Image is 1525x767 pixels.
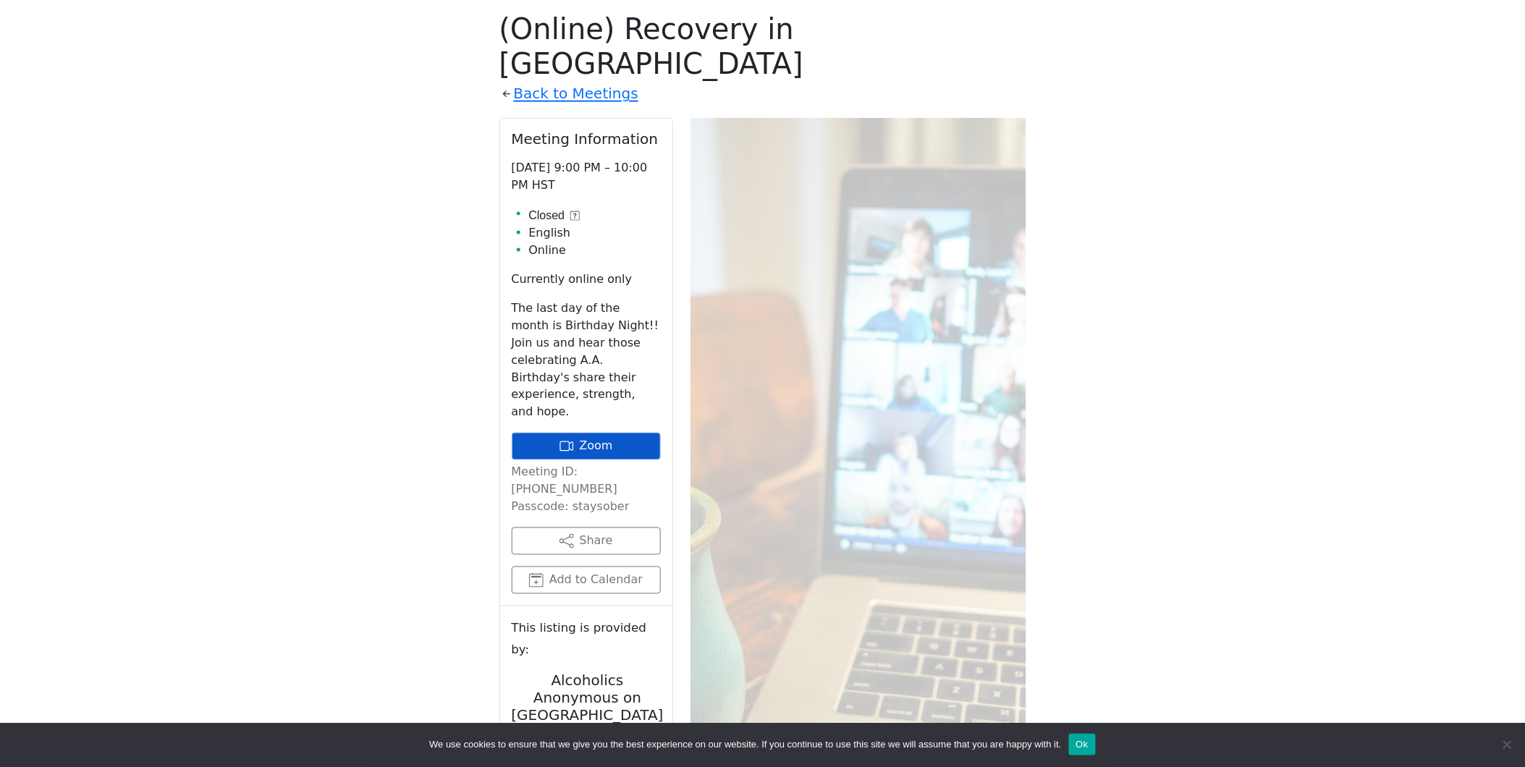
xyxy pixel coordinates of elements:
[1500,737,1514,752] span: No
[512,618,661,660] small: This listing is provided by:
[512,433,661,460] a: Zoom
[512,271,661,288] p: Currently online only
[429,737,1061,752] span: We use cookies to ensure that we give you the best experience on our website. If you continue to ...
[499,12,1026,81] h1: (Online) Recovery in [GEOGRAPHIC_DATA]
[512,464,661,516] p: Meeting ID: [PHONE_NUMBER] Passcode: staysober
[512,672,664,724] h2: Alcoholics Anonymous on [GEOGRAPHIC_DATA]
[512,130,661,148] h2: Meeting Information
[514,81,638,106] a: Back to Meetings
[512,527,661,555] button: Share
[1069,734,1096,755] button: Ok
[512,159,661,194] p: [DATE] 9:00 PM – 10:00 PM HST
[512,300,661,421] p: The last day of the month is Birthday Night!! Join us and hear those celebrating A.A. Birthday's ...
[529,207,565,224] span: Closed
[529,224,661,242] li: English
[512,567,661,594] button: Add to Calendar
[529,242,661,259] li: Online
[529,207,580,224] button: Closed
